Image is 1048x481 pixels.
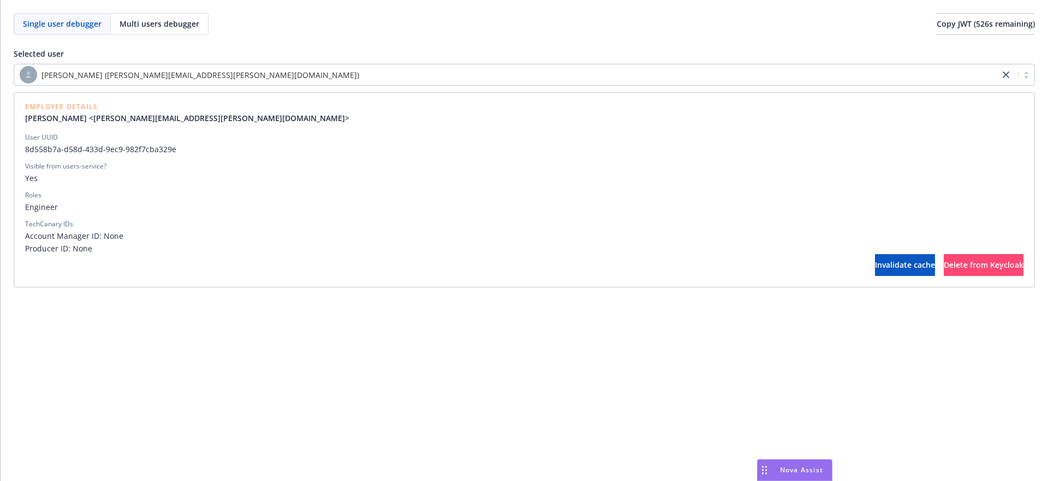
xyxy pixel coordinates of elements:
[944,254,1023,276] button: Delete from Keycloak
[25,230,1023,242] span: Account Manager ID: None
[14,49,64,59] span: Selected user
[25,112,358,124] a: [PERSON_NAME] <[PERSON_NAME][EMAIL_ADDRESS][PERSON_NAME][DOMAIN_NAME]>
[25,143,1023,155] span: 8d558b7a-d58d-433d-9ec9-982f7cba329e
[25,172,1023,184] span: Yes
[875,260,935,270] span: Invalidate cache
[780,465,823,474] span: Nova Assist
[758,460,771,480] div: Drag to move
[25,201,1023,213] span: Engineer
[999,68,1013,81] a: close
[25,161,106,171] div: Visible from users-service?
[937,13,1035,35] button: Copy JWT (526s remaining)
[25,243,1023,254] span: Producer ID: None
[25,190,41,200] div: Roles
[23,18,102,29] span: Single user debugger
[937,19,1035,29] span: Copy JWT ( 526 s remaining)
[875,254,935,276] button: Invalidate cache
[20,66,994,83] span: [PERSON_NAME] ([PERSON_NAME][EMAIL_ADDRESS][PERSON_NAME][DOMAIN_NAME])
[120,18,199,29] span: Multi users debugger
[757,459,832,481] button: Nova Assist
[25,219,73,229] div: TechCanary IDs
[25,104,358,110] span: Employee Details
[25,133,58,142] div: User UUID
[944,260,1023,270] span: Delete from Keycloak
[41,69,359,81] span: [PERSON_NAME] ([PERSON_NAME][EMAIL_ADDRESS][PERSON_NAME][DOMAIN_NAME])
